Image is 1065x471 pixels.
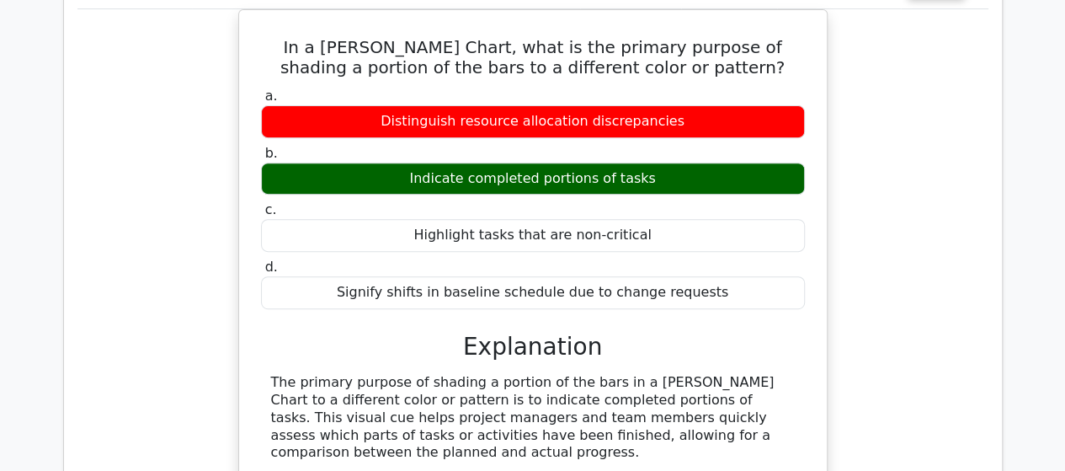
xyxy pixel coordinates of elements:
span: a. [265,88,278,104]
div: Highlight tasks that are non-critical [261,219,805,252]
h3: Explanation [271,333,795,361]
div: Distinguish resource allocation discrepancies [261,105,805,138]
span: d. [265,259,278,275]
div: Signify shifts in baseline schedule due to change requests [261,276,805,309]
span: c. [265,201,277,217]
span: b. [265,145,278,161]
h5: In a [PERSON_NAME] Chart, what is the primary purpose of shading a portion of the bars to a diffe... [259,37,807,78]
div: Indicate completed portions of tasks [261,163,805,195]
